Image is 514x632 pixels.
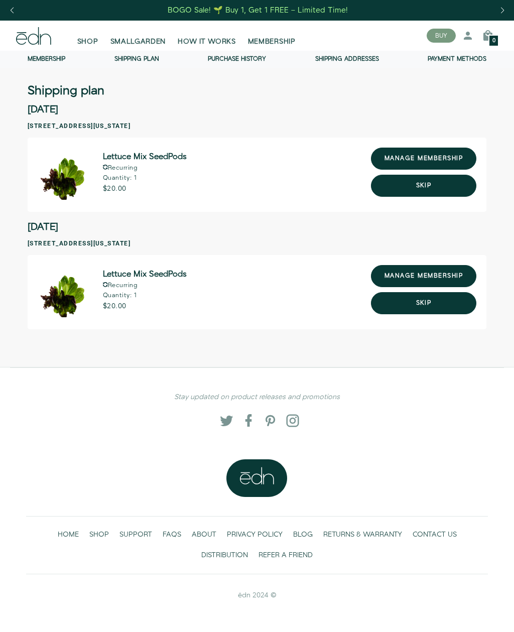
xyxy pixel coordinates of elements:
[428,55,486,63] a: Payment methods
[103,293,187,299] p: Quantity: 1
[104,25,172,47] a: SMALLGARDEN
[38,150,88,200] img: Lettuce Mix SeedPods
[413,530,457,540] span: CONTACT US
[157,525,186,545] a: FAQS
[288,525,318,545] a: BLOG
[436,602,504,627] iframe: Opens a widget where you can find more information
[427,29,456,43] button: BUY
[167,3,349,18] a: BOGO Sale! 🌱 Buy 1, Get 1 FREE – Limited Time!
[119,530,152,540] span: SUPPORT
[192,530,216,540] span: ABOUT
[28,240,486,246] h3: [STREET_ADDRESS][US_STATE]
[28,104,486,114] h2: [DATE]
[103,165,187,171] p: Recurring
[84,525,114,545] a: SHOP
[103,303,187,310] p: $20.00
[172,25,241,47] a: HOW IT WORKS
[168,5,348,16] div: BOGO Sale! 🌱 Buy 1, Get 1 FREE – Limited Time!
[77,37,98,47] span: SHOP
[163,530,181,540] span: FAQS
[238,590,277,600] span: ēdn 2024 ©
[318,525,407,545] a: RETURNS & WARRANTY
[248,37,296,47] span: MEMBERSHIP
[71,25,104,47] a: SHOP
[110,37,166,47] span: SMALLGARDEN
[371,148,476,170] a: manage membership
[103,282,187,289] p: Recurring
[114,525,157,545] a: SUPPORT
[371,265,476,287] a: manage membership
[103,185,187,192] p: $20.00
[221,525,288,545] a: PRIVACY POLICY
[323,530,402,540] span: RETURNS & WARRANTY
[196,545,253,566] a: DISTRIBUTION
[103,154,187,161] span: Lettuce Mix SeedPods
[253,545,318,566] a: REFER A FRIEND
[58,530,79,540] span: HOME
[201,550,248,560] span: DISTRIBUTION
[242,25,302,47] a: MEMBERSHIP
[492,38,495,44] span: 0
[52,525,84,545] a: HOME
[407,525,462,545] a: CONTACT US
[208,55,266,63] a: Purchase history
[28,123,486,129] h3: [STREET_ADDRESS][US_STATE]
[315,55,379,63] a: Shipping addresses
[103,175,187,181] p: Quantity: 1
[371,175,476,197] button: Skip
[227,530,283,540] span: PRIVACY POLICY
[293,530,313,540] span: BLOG
[28,55,65,63] a: Membership
[186,525,221,545] a: ABOUT
[28,86,104,96] h3: Shipping plan
[103,271,187,278] span: Lettuce Mix SeedPods
[371,292,476,314] button: Skip
[259,550,313,560] span: REFER A FRIEND
[178,37,235,47] span: HOW IT WORKS
[28,222,486,232] h2: [DATE]
[89,530,109,540] span: SHOP
[174,392,340,402] em: Stay updated on product releases and promotions
[114,55,159,63] a: Shipping Plan
[38,267,88,317] img: Lettuce Mix SeedPods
